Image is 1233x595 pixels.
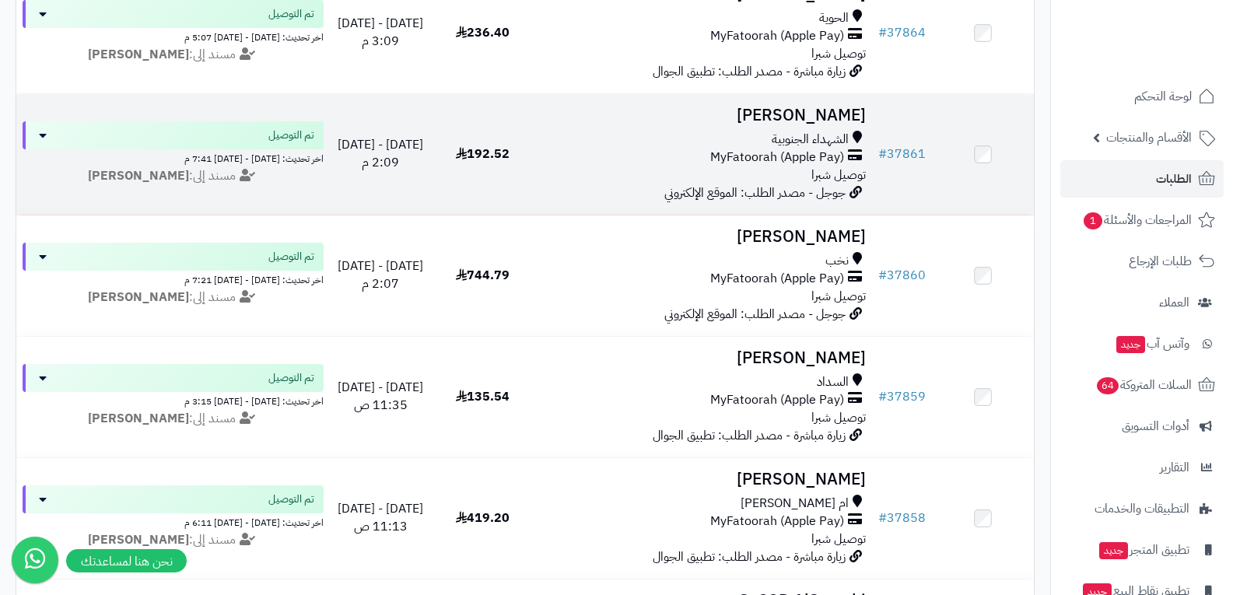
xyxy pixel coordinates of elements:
[1060,408,1224,445] a: أدوات التسويق
[23,392,324,408] div: اخر تحديث: [DATE] - [DATE] 3:15 م
[1095,374,1192,396] span: السلات المتروكة
[878,145,926,163] a: #37861
[878,387,887,406] span: #
[268,370,314,386] span: تم التوصيل
[456,509,510,527] span: 419.20
[11,531,335,549] div: مسند إلى:
[456,387,510,406] span: 135.54
[1099,542,1128,559] span: جديد
[268,128,314,143] span: تم التوصيل
[338,499,423,536] span: [DATE] - [DATE] 11:13 ص
[710,149,844,166] span: MyFatoorah (Apple Pay)
[878,266,887,285] span: #
[825,252,849,270] span: نخب
[811,287,866,306] span: توصيل شبرا
[741,495,849,513] span: ام [PERSON_NAME]
[1134,86,1192,107] span: لوحة التحكم
[653,62,846,81] span: زيارة مباشرة - مصدر الطلب: تطبيق الجوال
[456,145,510,163] span: 192.52
[1060,243,1224,280] a: طلبات الإرجاع
[664,305,846,324] span: جوجل - مصدر الطلب: الموقع الإلكتروني
[1082,209,1192,231] span: المراجعات والأسئلة
[878,23,887,42] span: #
[664,184,846,202] span: جوجل - مصدر الطلب: الموقع الإلكتروني
[1060,201,1224,239] a: المراجعات والأسئلة1
[878,145,887,163] span: #
[710,270,844,288] span: MyFatoorah (Apple Pay)
[540,471,867,488] h3: [PERSON_NAME]
[88,166,189,185] strong: [PERSON_NAME]
[1115,333,1189,355] span: وآتس آب
[811,408,866,427] span: توصيل شبرا
[23,271,324,287] div: اخر تحديث: [DATE] - [DATE] 7:21 م
[88,288,189,306] strong: [PERSON_NAME]
[878,509,926,527] a: #37858
[817,373,849,391] span: السداد
[1060,325,1224,362] a: وآتس آبجديد
[878,266,926,285] a: #37860
[456,23,510,42] span: 236.40
[1159,292,1189,313] span: العملاء
[1060,284,1224,321] a: العملاء
[1127,24,1218,57] img: logo-2.png
[1160,457,1189,478] span: التقارير
[540,349,867,367] h3: [PERSON_NAME]
[710,391,844,409] span: MyFatoorah (Apple Pay)
[811,166,866,184] span: توصيل شبرا
[772,131,849,149] span: الشهداء الجنوبية
[338,257,423,293] span: [DATE] - [DATE] 2:07 م
[811,44,866,63] span: توصيل شبرا
[1156,168,1192,190] span: الطلبات
[1060,160,1224,198] a: الطلبات
[88,409,189,428] strong: [PERSON_NAME]
[338,378,423,415] span: [DATE] - [DATE] 11:35 ص
[1098,539,1189,561] span: تطبيق المتجر
[1060,366,1224,404] a: السلات المتروكة64
[540,107,867,124] h3: [PERSON_NAME]
[88,45,189,64] strong: [PERSON_NAME]
[1060,78,1224,115] a: لوحة التحكم
[11,410,335,428] div: مسند إلى:
[11,46,335,64] div: مسند إلى:
[1060,531,1224,569] a: تطبيق المتجرجديد
[1096,376,1119,395] span: 64
[268,492,314,507] span: تم التوصيل
[540,228,867,246] h3: [PERSON_NAME]
[1106,127,1192,149] span: الأقسام والمنتجات
[23,28,324,44] div: اخر تحديث: [DATE] - [DATE] 5:07 م
[1060,449,1224,486] a: التقارير
[878,23,926,42] a: #37864
[268,6,314,22] span: تم التوصيل
[878,387,926,406] a: #37859
[11,167,335,185] div: مسند إلى:
[11,289,335,306] div: مسند إلى:
[710,27,844,45] span: MyFatoorah (Apple Pay)
[456,266,510,285] span: 744.79
[23,513,324,530] div: اخر تحديث: [DATE] - [DATE] 6:11 م
[338,135,423,172] span: [DATE] - [DATE] 2:09 م
[653,426,846,445] span: زيارة مباشرة - مصدر الطلب: تطبيق الجوال
[819,9,849,27] span: الحوية
[23,149,324,166] div: اخر تحديث: [DATE] - [DATE] 7:41 م
[878,509,887,527] span: #
[1129,250,1192,272] span: طلبات الإرجاع
[1083,212,1103,230] span: 1
[1116,336,1145,353] span: جديد
[710,513,844,530] span: MyFatoorah (Apple Pay)
[1122,415,1189,437] span: أدوات التسويق
[811,530,866,548] span: توصيل شبرا
[88,530,189,549] strong: [PERSON_NAME]
[268,249,314,264] span: تم التوصيل
[338,14,423,51] span: [DATE] - [DATE] 3:09 م
[1095,498,1189,520] span: التطبيقات والخدمات
[1060,490,1224,527] a: التطبيقات والخدمات
[653,548,846,566] span: زيارة مباشرة - مصدر الطلب: تطبيق الجوال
